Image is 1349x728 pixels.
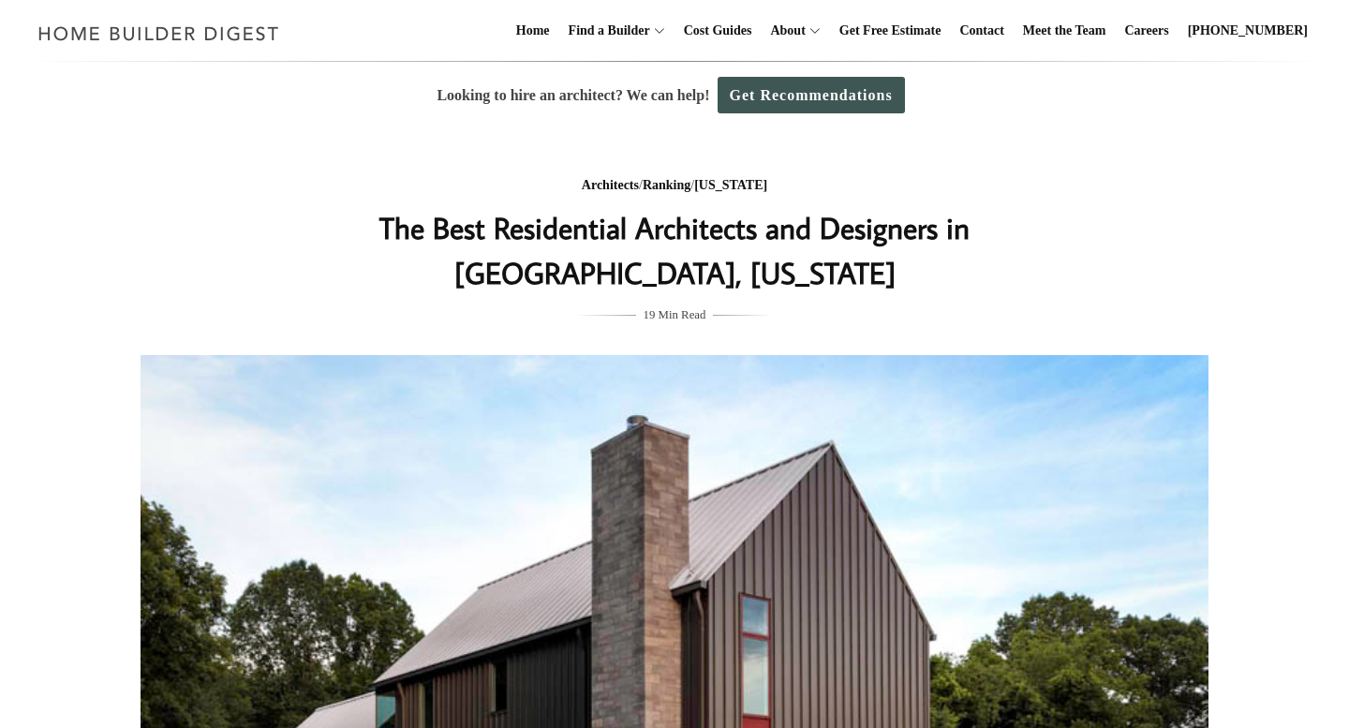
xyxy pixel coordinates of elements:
a: [PHONE_NUMBER] [1180,1,1315,61]
img: Home Builder Digest [30,15,288,52]
a: Home [509,1,557,61]
h1: The Best Residential Architects and Designers in [GEOGRAPHIC_DATA], [US_STATE] [301,205,1048,295]
a: Contact [952,1,1011,61]
a: Find a Builder [561,1,650,61]
a: Get Free Estimate [832,1,949,61]
div: / / [301,174,1048,198]
a: Cost Guides [676,1,760,61]
a: Careers [1118,1,1177,61]
a: Meet the Team [1015,1,1114,61]
a: Get Recommendations [718,77,905,113]
span: 19 Min Read [644,305,706,325]
a: Architects [582,178,639,192]
a: Ranking [643,178,690,192]
a: [US_STATE] [694,178,767,192]
a: About [763,1,805,61]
